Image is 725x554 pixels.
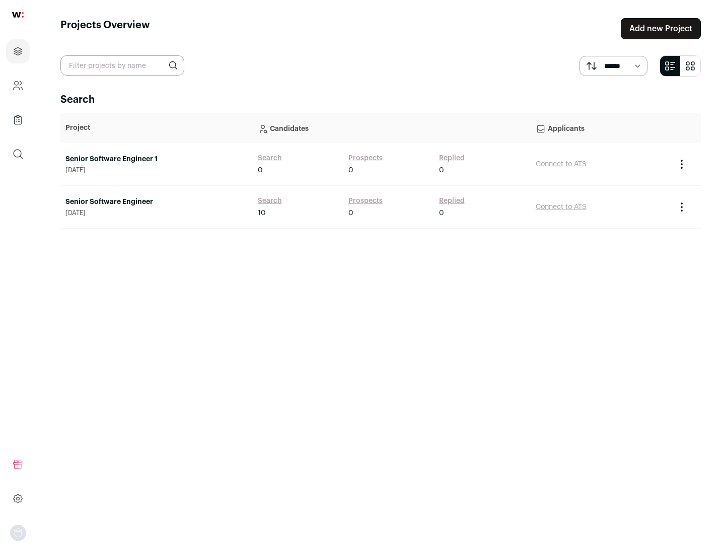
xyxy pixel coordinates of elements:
[258,118,526,138] p: Candidates
[348,196,383,206] a: Prospects
[348,208,353,218] span: 0
[439,196,465,206] a: Replied
[348,153,383,163] a: Prospects
[6,39,30,63] a: Projects
[536,118,666,138] p: Applicants
[536,203,587,211] a: Connect to ATS
[439,153,465,163] a: Replied
[536,161,587,168] a: Connect to ATS
[6,74,30,98] a: Company and ATS Settings
[258,165,263,175] span: 0
[676,158,688,170] button: Project Actions
[348,165,353,175] span: 0
[621,18,701,39] a: Add new Project
[65,123,248,133] p: Project
[439,165,444,175] span: 0
[10,525,26,541] button: Open dropdown
[258,208,266,218] span: 10
[6,108,30,132] a: Company Lists
[258,196,282,206] a: Search
[65,154,248,164] a: Senior Software Engineer 1
[60,55,184,76] input: Filter projects by name
[60,93,701,107] h2: Search
[65,209,248,217] span: [DATE]
[12,12,24,18] img: wellfound-shorthand-0d5821cbd27db2630d0214b213865d53afaa358527fdda9d0ea32b1df1b89c2c.svg
[258,153,282,163] a: Search
[10,525,26,541] img: nopic.png
[60,18,150,39] h1: Projects Overview
[65,166,248,174] span: [DATE]
[439,208,444,218] span: 0
[65,197,248,207] a: Senior Software Engineer
[676,201,688,213] button: Project Actions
